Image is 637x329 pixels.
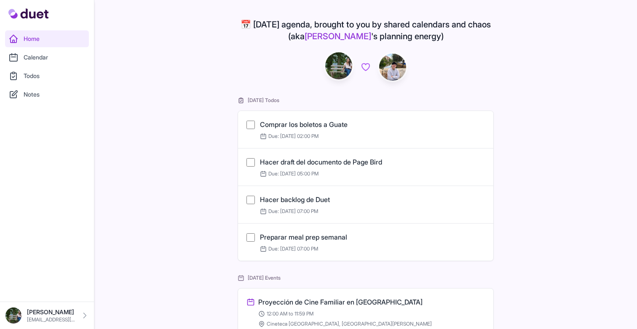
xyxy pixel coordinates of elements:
[258,297,423,307] h3: Proyección de Cine Familiar en [GEOGRAPHIC_DATA]
[260,120,348,129] a: Comprar los boletos a Guate
[379,54,406,81] img: IMG_0278.jpeg
[238,97,494,104] h2: [DATE] Todos
[260,195,330,204] a: Hacer backlog de Duet
[260,133,318,140] span: Due: [DATE] 02:00 PM
[238,275,494,281] h2: [DATE] Events
[260,170,318,177] span: Due: [DATE] 05:00 PM
[5,307,22,324] img: DSC08576_Original.jpeg
[305,31,371,41] span: [PERSON_NAME]
[5,67,89,84] a: Todos
[267,310,313,317] span: 12:00 AM to 11:59 PM
[5,86,89,103] a: Notes
[267,321,432,327] span: Cineteca [GEOGRAPHIC_DATA], [GEOGRAPHIC_DATA][PERSON_NAME]
[5,49,89,66] a: Calendar
[260,233,347,241] a: Preparar meal prep semanal
[27,308,75,316] p: [PERSON_NAME]
[260,208,318,215] span: Due: [DATE] 07:00 PM
[238,19,494,42] h4: 📅 [DATE] agenda, brought to you by shared calendars and chaos (aka 's planning energy)
[325,52,352,79] img: DSC08576_Original.jpeg
[260,158,382,166] a: Hacer draft del documento de Page Bird
[5,30,89,47] a: Home
[260,245,318,252] span: Due: [DATE] 07:00 PM
[5,307,89,324] a: [PERSON_NAME] [EMAIL_ADDRESS][DOMAIN_NAME]
[246,297,485,327] a: Proyección de Cine Familiar en [GEOGRAPHIC_DATA] 12:00 AM to 11:59 PM Cineteca [GEOGRAPHIC_DATA],...
[27,316,75,323] p: [EMAIL_ADDRESS][DOMAIN_NAME]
